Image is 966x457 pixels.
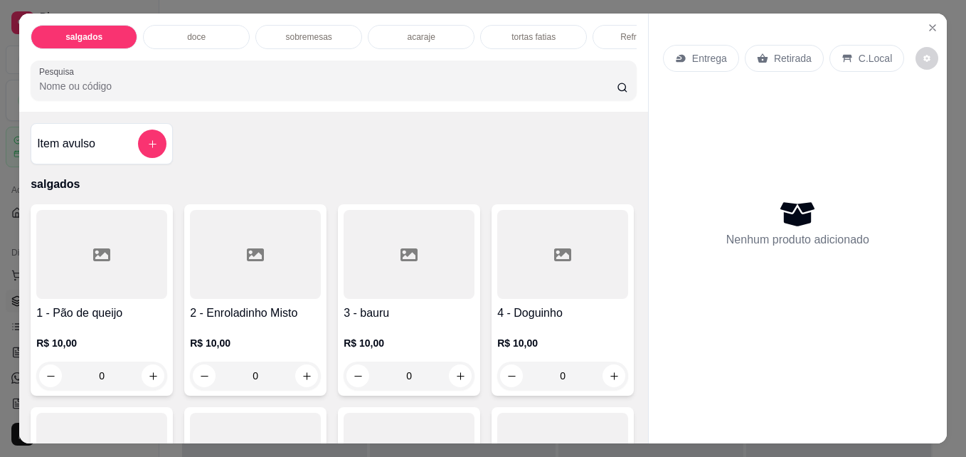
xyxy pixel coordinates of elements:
p: Entrega [692,51,727,65]
button: decrease-product-quantity [39,364,62,387]
h4: 4 - Doguinho [497,305,628,322]
p: Refrigerantes [620,31,672,43]
p: salgados [31,176,637,193]
p: Retirada [774,51,812,65]
h4: 2 - Enroladinho Misto [190,305,321,322]
p: R$ 10,00 [36,336,167,350]
button: increase-product-quantity [142,364,164,387]
p: R$ 10,00 [344,336,474,350]
p: R$ 10,00 [190,336,321,350]
p: C.Local [859,51,892,65]
button: increase-product-quantity [603,364,625,387]
p: R$ 10,00 [497,336,628,350]
label: Pesquisa [39,65,79,78]
p: salgados [65,31,102,43]
input: Pesquisa [39,79,617,93]
button: decrease-product-quantity [500,364,523,387]
p: sobremesas [285,31,331,43]
h4: 1 - Pão de queijo [36,305,167,322]
button: decrease-product-quantity [346,364,369,387]
button: Close [921,16,944,39]
p: tortas fatias [511,31,556,43]
p: doce [187,31,206,43]
button: increase-product-quantity [449,364,472,387]
h4: Item avulso [37,135,95,152]
p: Nenhum produto adicionado [726,231,869,248]
button: decrease-product-quantity [915,47,938,70]
button: add-separate-item [138,130,166,158]
p: acaraje [407,31,435,43]
button: increase-product-quantity [295,364,318,387]
h4: 3 - bauru [344,305,474,322]
button: decrease-product-quantity [193,364,216,387]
